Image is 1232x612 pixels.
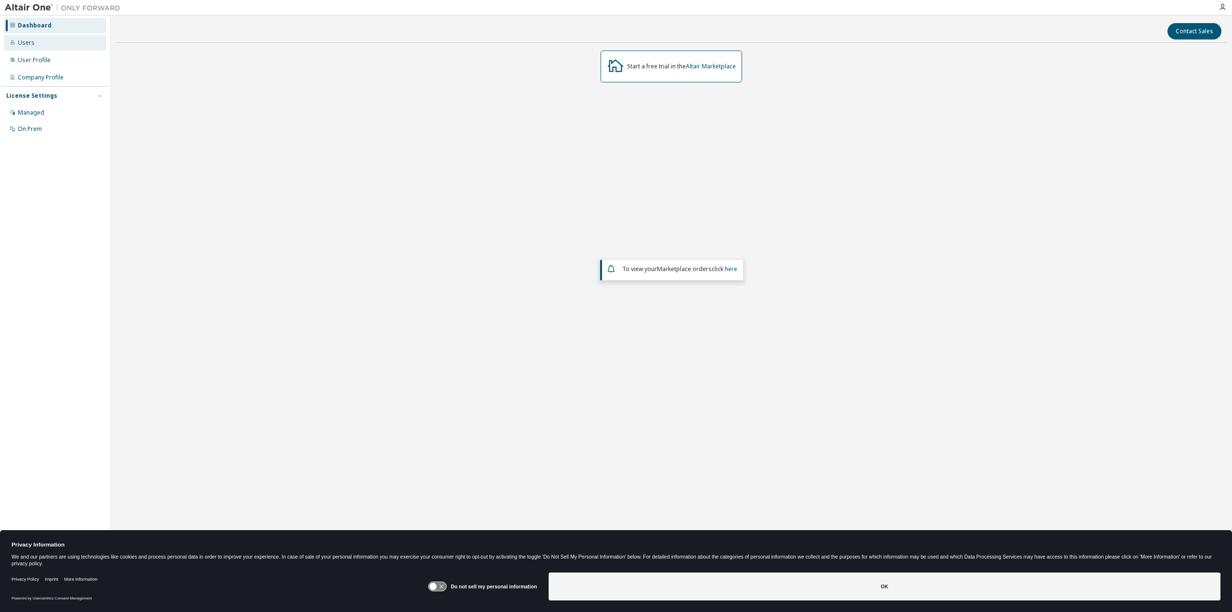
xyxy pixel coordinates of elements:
div: Managed [18,109,44,117]
a: here [725,265,737,273]
div: On Prem [18,125,42,133]
span: To view your click [622,265,737,273]
em: Marketplace orders [657,265,712,273]
img: Altair One [5,3,125,13]
div: Users [18,39,35,47]
button: Contact Sales [1168,23,1221,39]
div: Company Profile [18,74,64,81]
div: Start a free trial in the [627,63,736,70]
a: Altair Marketplace [686,62,736,70]
div: Dashboard [18,22,51,29]
div: License Settings [6,92,57,100]
div: User Profile [18,56,51,64]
